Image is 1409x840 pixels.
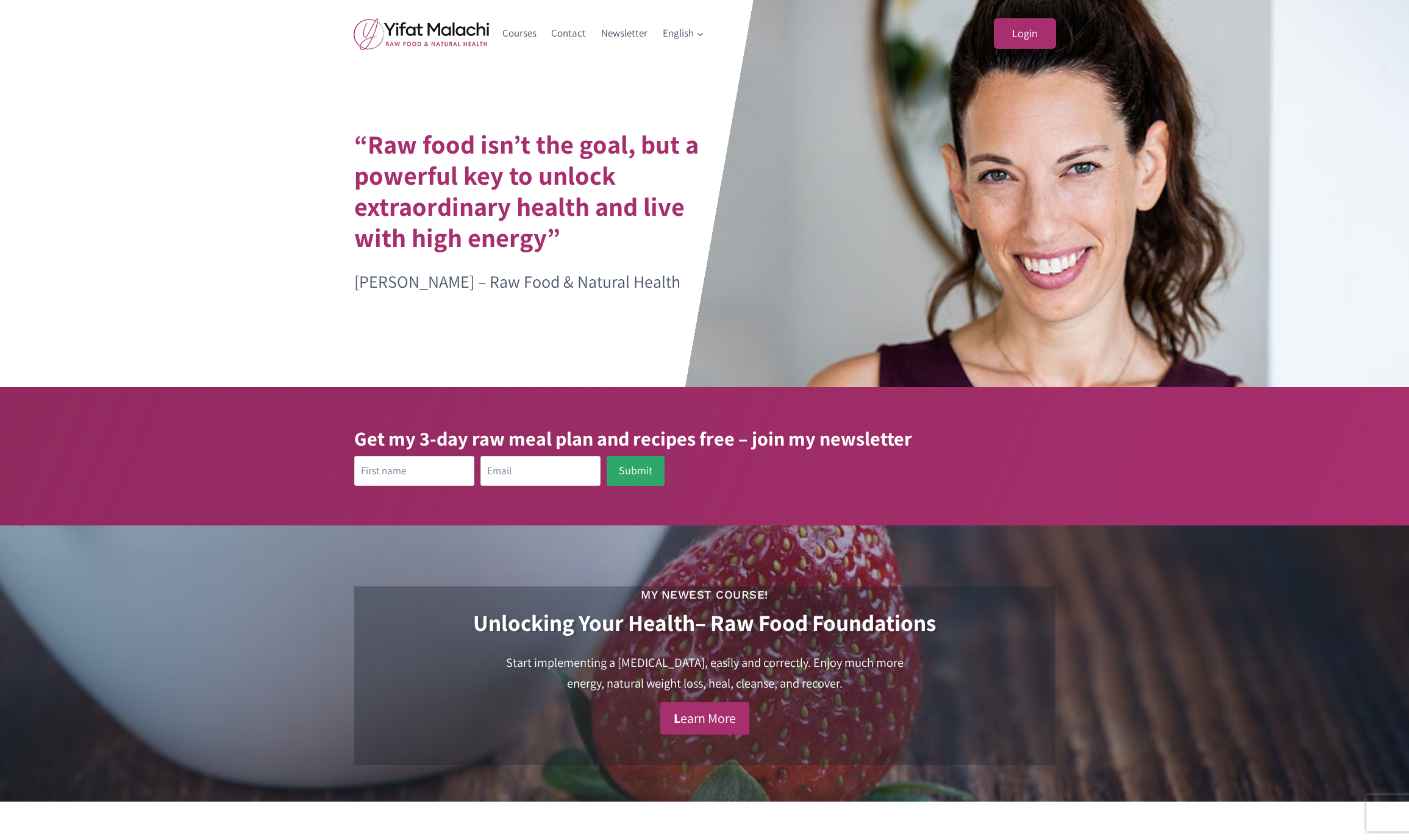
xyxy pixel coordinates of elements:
h2: – Raw Food Foundations [354,610,1055,637]
a: Courses [495,19,544,48]
strong: Unlocking Your Health [473,608,695,638]
span: English [663,25,704,41]
h4: Start implementing a [MEDICAL_DATA], easily and correctly. Enjoy much more energy, natural weight... [491,652,918,694]
input: Email [480,456,601,486]
strong: L [674,710,680,727]
h3: My Newest Course! [354,586,1055,603]
a: Newsletter [594,19,655,48]
a: Contact [544,19,594,48]
h3: Get my 3-day raw meal plan and recipes free – join my newsletter [354,424,1055,453]
h1: “Raw food isn’t the goal, but a powerful key to unlock extraordinary health and live with high en... [354,129,730,253]
nav: Primary Navigation [495,19,712,48]
button: Submit [607,456,665,486]
img: yifat_logo41_en.png [354,18,489,50]
a: English [655,19,712,48]
a: Learn More [660,702,749,735]
a: Login [994,18,1056,49]
input: First name [354,456,474,486]
p: [PERSON_NAME] – Raw Food & Natural Health [354,268,730,296]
